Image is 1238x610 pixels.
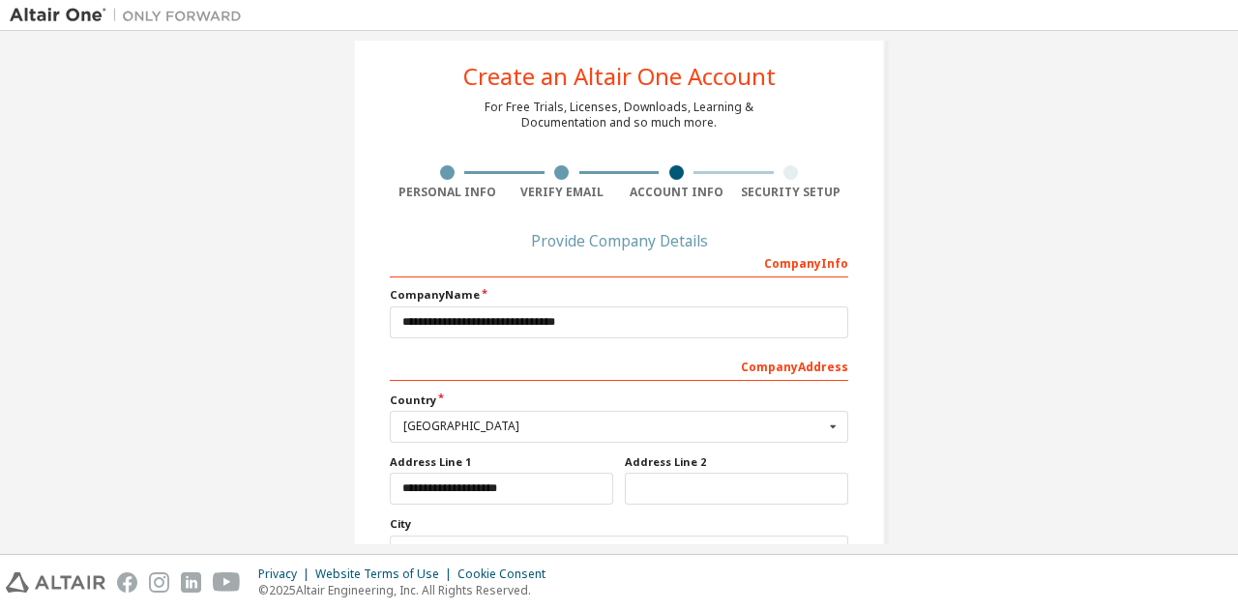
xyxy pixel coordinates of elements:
label: City [390,516,848,532]
img: altair_logo.svg [6,572,105,593]
img: instagram.svg [149,572,169,593]
img: facebook.svg [117,572,137,593]
div: Account Info [619,185,734,200]
img: youtube.svg [213,572,241,593]
div: Personal Info [390,185,505,200]
div: [GEOGRAPHIC_DATA] [403,421,824,432]
div: Verify Email [505,185,620,200]
div: Provide Company Details [390,235,848,247]
div: Create an Altair One Account [463,65,776,88]
p: © 2025 Altair Engineering, Inc. All Rights Reserved. [258,582,557,598]
label: Country [390,392,848,408]
div: Cookie Consent [457,566,557,582]
label: Address Line 2 [625,454,848,470]
div: Company Info [390,247,848,277]
div: Company Address [390,350,848,381]
label: Company Name [390,287,848,303]
img: Altair One [10,6,251,25]
div: Security Setup [734,185,849,200]
div: For Free Trials, Licenses, Downloads, Learning & Documentation and so much more. [485,100,753,131]
div: Website Terms of Use [315,566,457,582]
label: Address Line 1 [390,454,613,470]
img: linkedin.svg [181,572,201,593]
div: Privacy [258,566,315,582]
